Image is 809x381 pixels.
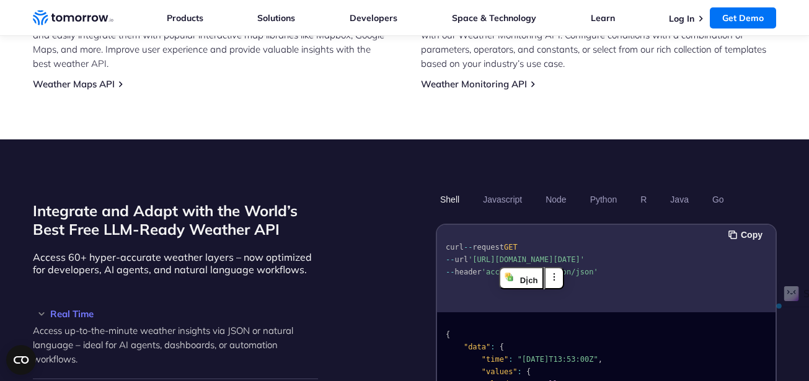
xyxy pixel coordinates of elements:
[508,355,513,364] span: :
[710,7,776,28] a: Get Demo
[33,323,318,366] p: Access up-to-the-minute weather insights via JSON or natural language – ideal for AI agents, dash...
[33,9,113,27] a: Home link
[436,189,464,210] button: Shell
[33,78,115,90] a: Weather Maps API
[257,12,295,24] a: Solutions
[479,189,526,210] button: Javascript
[669,13,694,24] a: Log In
[541,189,570,210] button: Node
[421,78,527,90] a: Weather Monitoring API
[707,189,728,210] button: Go
[6,345,36,375] button: Open CMP widget
[468,255,585,264] span: '[URL][DOMAIN_NAME][DATE]'
[503,243,517,252] span: GET
[481,367,517,376] span: "values"
[167,12,203,24] a: Products
[446,330,450,339] span: {
[33,251,318,276] p: Access 60+ hyper-accurate weather layers – now optimized for developers, AI agents, and natural l...
[446,268,454,276] span: --
[490,343,495,351] span: :
[499,343,503,351] span: {
[481,268,598,276] span: 'accept: application/json'
[666,189,693,210] button: Java
[454,255,468,264] span: url
[636,189,651,210] button: R
[591,12,615,24] a: Learn
[463,343,490,351] span: "data"
[33,201,318,239] h2: Integrate and Adapt with the World’s Best Free LLM-Ready Weather API
[452,12,536,24] a: Space & Technology
[446,243,464,252] span: curl
[454,268,481,276] span: header
[598,355,602,364] span: ,
[446,255,454,264] span: --
[517,367,521,376] span: :
[472,243,504,252] span: request
[585,189,621,210] button: Python
[481,355,508,364] span: "time"
[350,12,397,24] a: Developers
[463,243,472,252] span: --
[33,309,318,318] h3: Real Time
[728,228,766,242] button: Copy
[517,355,598,364] span: "[DATE]T13:53:00Z"
[526,367,531,376] span: {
